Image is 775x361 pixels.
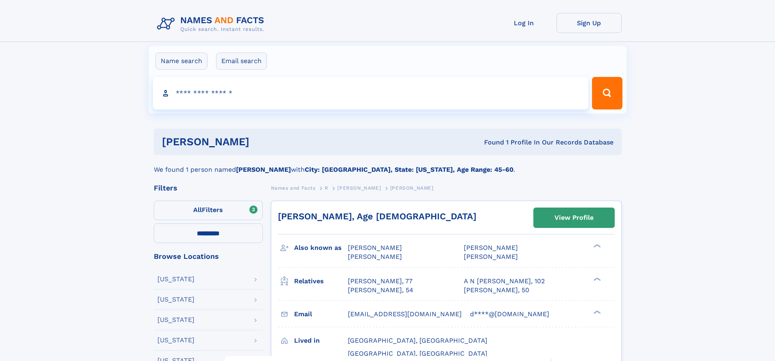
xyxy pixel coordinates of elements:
[157,296,194,303] div: [US_STATE]
[153,77,589,109] input: search input
[348,350,487,357] span: [GEOGRAPHIC_DATA], [GEOGRAPHIC_DATA]
[337,183,381,193] a: [PERSON_NAME]
[464,286,529,295] a: [PERSON_NAME], 50
[157,276,194,282] div: [US_STATE]
[271,183,316,193] a: Names and Facts
[592,77,622,109] button: Search Button
[491,13,557,33] a: Log In
[154,253,263,260] div: Browse Locations
[193,206,202,214] span: All
[555,208,594,227] div: View Profile
[534,208,614,228] a: View Profile
[367,138,613,147] div: Found 1 Profile In Our Records Database
[464,277,545,286] a: A N [PERSON_NAME], 102
[348,310,462,318] span: [EMAIL_ADDRESS][DOMAIN_NAME]
[557,13,622,33] a: Sign Up
[154,201,263,220] label: Filters
[305,166,513,173] b: City: [GEOGRAPHIC_DATA], State: [US_STATE], Age Range: 45-60
[348,337,487,344] span: [GEOGRAPHIC_DATA], [GEOGRAPHIC_DATA]
[348,286,413,295] a: [PERSON_NAME], 54
[294,334,348,348] h3: Lived in
[157,317,194,323] div: [US_STATE]
[278,211,476,221] a: [PERSON_NAME], Age [DEMOGRAPHIC_DATA]
[154,13,271,35] img: Logo Names and Facts
[390,185,434,191] span: [PERSON_NAME]
[162,137,367,147] h1: [PERSON_NAME]
[154,184,263,192] div: Filters
[348,244,402,252] span: [PERSON_NAME]
[348,277,413,286] a: [PERSON_NAME], 77
[325,183,328,193] a: R
[294,307,348,321] h3: Email
[154,155,622,175] div: We found 1 person named with .
[337,185,381,191] span: [PERSON_NAME]
[464,244,518,252] span: [PERSON_NAME]
[464,253,518,260] span: [PERSON_NAME]
[592,276,601,282] div: ❯
[348,253,402,260] span: [PERSON_NAME]
[325,185,328,191] span: R
[294,241,348,255] h3: Also known as
[157,337,194,343] div: [US_STATE]
[294,274,348,288] h3: Relatives
[216,53,267,70] label: Email search
[592,309,601,315] div: ❯
[155,53,207,70] label: Name search
[236,166,291,173] b: [PERSON_NAME]
[592,243,601,249] div: ❯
